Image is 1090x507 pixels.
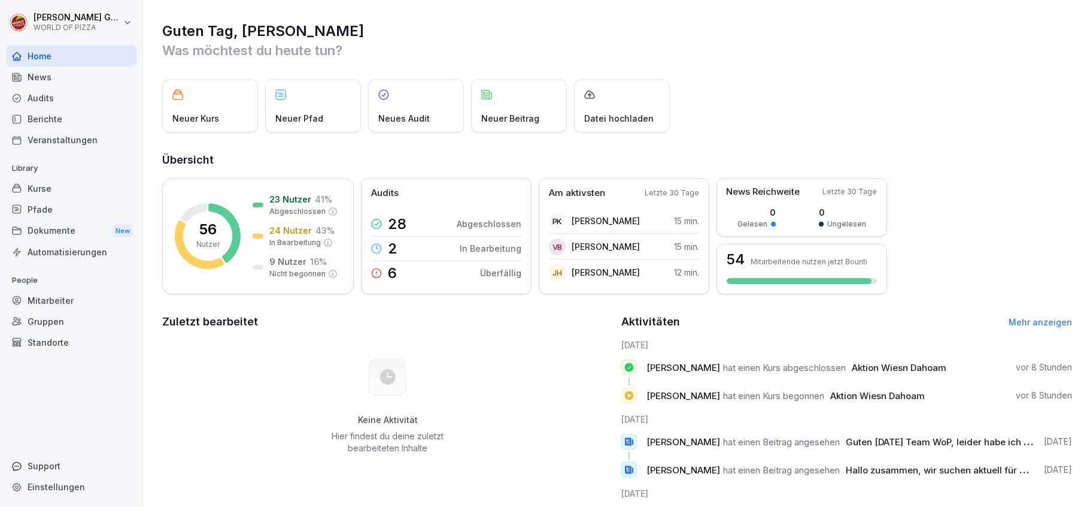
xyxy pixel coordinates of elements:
[327,415,448,425] h5: Keine Aktivität
[572,240,640,253] p: [PERSON_NAME]
[113,224,133,238] div: New
[162,313,613,330] h2: Zuletzt bearbeitet
[621,313,680,330] h2: Aktivitäten
[269,268,326,279] p: Nicht begonnen
[6,67,136,87] a: News
[584,112,654,125] p: Datei hochladen
[388,217,406,231] p: 28
[723,436,840,448] span: hat einen Beitrag angesehen
[737,206,776,219] p: 0
[646,464,720,476] span: [PERSON_NAME]
[674,266,699,279] p: 12 min.
[6,311,136,332] a: Gruppen
[480,267,521,279] p: Überfällig
[819,206,866,219] p: 0
[6,159,136,178] p: Library
[723,390,824,402] span: hat einen Kurs begonnen
[310,255,327,268] p: 16 %
[6,455,136,476] div: Support
[172,112,219,125] p: Neuer Kurs
[737,219,767,230] p: Gelesen
[481,112,539,125] p: Neuer Beitrag
[6,108,136,129] a: Berichte
[751,257,867,266] p: Mitarbeitende nutzen jetzt Bounti
[315,224,335,237] p: 43 %
[6,87,136,108] a: Audits
[34,13,121,23] p: [PERSON_NAME] Goldmann
[6,199,136,220] a: Pfade
[646,390,720,402] span: [PERSON_NAME]
[621,413,1072,425] h6: [DATE]
[388,242,397,256] p: 2
[549,264,566,281] div: JH
[549,186,605,200] p: Am aktivsten
[6,290,136,311] a: Mitarbeiter
[378,112,430,125] p: Neues Audit
[388,266,397,280] p: 6
[162,152,1072,168] h2: Übersicht
[830,390,925,402] span: Aktion Wiesn Dahoam
[1016,390,1072,402] p: vor 8 Stunden
[723,464,840,476] span: hat einen Beitrag angesehen
[315,193,332,206] p: 41 %
[645,188,699,198] p: Letzte 30 Tage
[6,178,136,199] a: Kurse
[269,237,321,248] p: In Bearbeitung
[723,362,846,373] span: hat einen Kurs abgeschlossen
[34,23,121,32] p: WORLD OF PIZZA
[6,332,136,353] a: Standorte
[1009,317,1072,327] a: Mehr anzeigen
[646,436,720,448] span: [PERSON_NAME]
[269,255,306,268] p: 9 Nutzer
[162,41,1072,60] p: Was möchtest du heute tun?
[572,215,640,227] p: [PERSON_NAME]
[727,252,745,267] h3: 54
[460,242,521,255] p: In Bearbeitung
[572,266,640,279] p: [PERSON_NAME]
[1016,361,1072,373] p: vor 8 Stunden
[162,22,1072,41] h1: Guten Tag, [PERSON_NAME]
[327,430,448,454] p: Hier findest du deine zuletzt bearbeiteten Inhalte
[674,215,699,227] p: 15 min.
[269,193,311,206] p: 23 Nutzer
[269,224,312,237] p: 24 Nutzer
[822,186,877,197] p: Letzte 30 Tage
[1044,436,1072,448] p: [DATE]
[549,213,566,230] div: PK
[269,206,326,217] p: Abgeschlossen
[1044,464,1072,476] p: [DATE]
[6,129,136,150] a: Veranstaltungen
[6,220,136,242] a: DokumenteNew
[852,362,946,373] span: Aktion Wiesn Dahoam
[6,271,136,290] p: People
[621,487,1072,500] h6: [DATE]
[674,240,699,253] p: 15 min.
[371,186,399,200] p: Audits
[275,112,323,125] p: Neuer Pfad
[726,185,800,199] p: News Reichweite
[6,242,136,262] a: Automatisierungen
[6,476,136,497] a: Einstellungen
[827,219,866,230] p: Ungelesen
[646,362,720,373] span: [PERSON_NAME]
[196,239,220,250] p: Nutzer
[199,222,217,237] p: 56
[621,339,1072,351] h6: [DATE]
[457,218,521,230] p: Abgeschlossen
[6,220,136,242] div: Dokumente
[6,46,136,67] a: Home
[549,239,566,255] div: VB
